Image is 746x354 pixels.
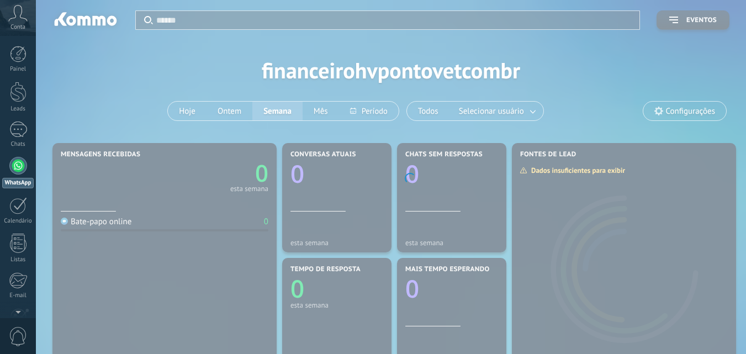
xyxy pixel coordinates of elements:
div: Calendário [2,218,34,225]
div: Leads [2,105,34,113]
span: Conta [10,24,25,31]
div: Chats [2,141,34,148]
div: Painel [2,66,34,73]
div: Listas [2,256,34,263]
div: WhatsApp [2,178,34,188]
div: E-mail [2,292,34,299]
